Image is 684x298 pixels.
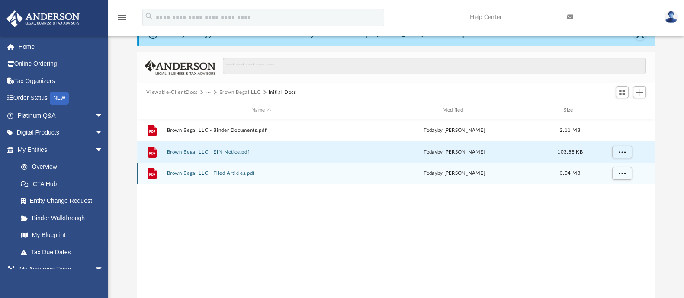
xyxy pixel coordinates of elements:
[424,128,437,132] span: today
[6,261,112,278] a: My Anderson Teamarrow_drop_down
[12,227,112,244] a: My Blueprint
[206,89,211,96] button: ···
[633,86,646,98] button: Add
[665,11,678,23] img: User Pic
[360,126,549,134] div: by [PERSON_NAME]
[591,106,652,114] div: id
[6,90,116,107] a: Order StatusNEW
[360,106,549,114] div: Modified
[141,106,162,114] div: id
[12,209,116,227] a: Binder Walkthrough
[557,149,582,154] span: 103.58 KB
[146,89,197,96] button: Viewable-ClientDocs
[612,167,632,180] button: More options
[6,124,116,141] a: Digital Productsarrow_drop_down
[616,86,629,98] button: Switch to Grid View
[50,92,69,105] div: NEW
[117,12,127,22] i: menu
[6,72,116,90] a: Tax Organizers
[560,128,580,132] span: 2.11 MB
[95,107,112,125] span: arrow_drop_down
[167,149,356,155] button: Brown Begal LLC - EIN Notice.pdf
[167,170,356,176] button: Brown Begal LLC - Filed Articles.pdf
[12,158,116,176] a: Overview
[424,149,437,154] span: today
[360,148,549,156] div: by [PERSON_NAME]
[6,38,116,55] a: Home
[424,171,437,176] span: today
[223,58,645,74] input: Search files and folders
[95,261,112,279] span: arrow_drop_down
[6,107,116,124] a: Platinum Q&Aarrow_drop_down
[166,106,356,114] div: Name
[12,244,116,261] a: Tax Due Dates
[117,16,127,22] a: menu
[360,170,549,177] div: by [PERSON_NAME]
[95,124,112,142] span: arrow_drop_down
[552,106,587,114] div: Size
[219,89,260,96] button: Brown Begal LLC
[12,192,116,210] a: Entity Change Request
[4,10,82,27] img: Anderson Advisors Platinum Portal
[6,141,116,158] a: My Entitiesarrow_drop_down
[612,145,632,158] button: More options
[377,31,423,38] a: [DOMAIN_NAME]
[269,89,296,96] button: Initial Docs
[145,12,154,21] i: search
[167,128,356,133] button: Brown Begal LLC - Binder Documents.pdf
[12,175,116,192] a: CTA Hub
[6,55,116,73] a: Online Ordering
[95,141,112,159] span: arrow_drop_down
[560,171,580,176] span: 3.04 MB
